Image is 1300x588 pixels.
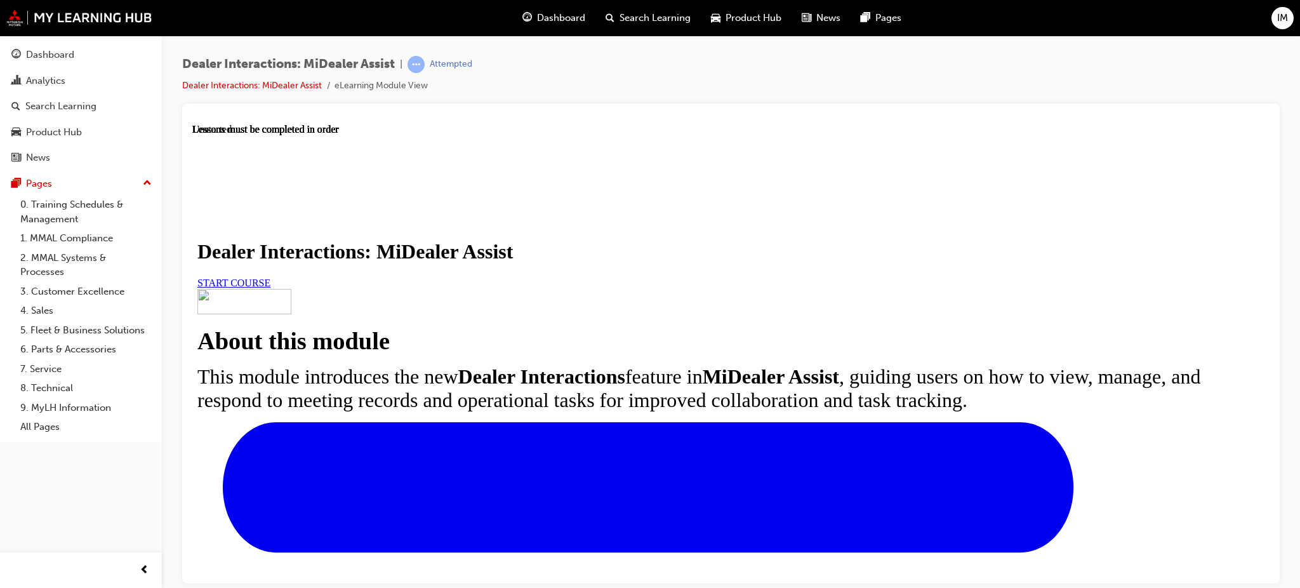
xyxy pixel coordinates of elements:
[5,154,78,164] a: START COURSE
[26,150,50,165] div: News
[711,10,720,26] span: car-icon
[522,10,532,26] span: guage-icon
[15,229,157,248] a: 1. MMAL Compliance
[5,69,157,93] a: Analytics
[15,195,157,229] a: 0. Training Schedules & Management
[26,125,82,140] div: Product Hub
[143,175,152,192] span: up-icon
[11,76,21,87] span: chart-icon
[620,11,691,25] span: Search Learning
[335,79,428,93] li: eLearning Module View
[606,10,614,26] span: search-icon
[5,172,157,196] button: Pages
[5,241,1008,288] span: This module introduces the new feature in , guiding users on how to view, manage, and respond to ...
[15,398,157,418] a: 9. MyLH Information
[875,11,901,25] span: Pages
[266,241,433,264] strong: Dealer Interactions
[15,378,157,398] a: 8. Technical
[25,99,96,114] div: Search Learning
[510,241,647,264] strong: MiDealer Assist
[11,178,21,190] span: pages-icon
[1271,7,1294,29] button: IM
[595,5,701,31] a: search-iconSearch Learning
[182,80,322,91] a: Dealer Interactions: MiDealer Assist
[11,152,21,164] span: news-icon
[430,58,472,70] div: Attempted
[182,57,395,72] span: Dealer Interactions: MiDealer Assist
[26,74,65,88] div: Analytics
[11,127,21,138] span: car-icon
[861,10,870,26] span: pages-icon
[15,282,157,302] a: 3. Customer Excellence
[11,101,20,112] span: search-icon
[15,321,157,340] a: 5. Fleet & Business Solutions
[11,50,21,61] span: guage-icon
[5,116,1072,140] h1: Dealer Interactions: MiDealer Assist
[15,417,157,437] a: All Pages
[408,56,425,73] span: learningRecordVerb_ATTEMPT-icon
[5,121,157,144] a: Product Hub
[851,5,912,31] a: pages-iconPages
[15,359,157,379] a: 7. Service
[15,340,157,359] a: 6. Parts & Accessories
[792,5,851,31] a: news-iconNews
[802,10,811,26] span: news-icon
[5,43,157,67] a: Dashboard
[537,11,585,25] span: Dashboard
[15,248,157,282] a: 2. MMAL Systems & Processes
[15,301,157,321] a: 4. Sales
[5,146,157,170] a: News
[5,41,157,172] button: DashboardAnalyticsSearch LearningProduct HubNews
[6,10,152,26] img: mmal
[1277,11,1288,25] span: IM
[140,563,149,578] span: prev-icon
[512,5,595,31] a: guage-iconDashboard
[701,5,792,31] a: car-iconProduct Hub
[400,57,402,72] span: |
[26,177,52,191] div: Pages
[726,11,781,25] span: Product Hub
[5,204,197,231] strong: About this module
[816,11,840,25] span: News
[26,48,74,62] div: Dashboard
[5,95,157,118] a: Search Learning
